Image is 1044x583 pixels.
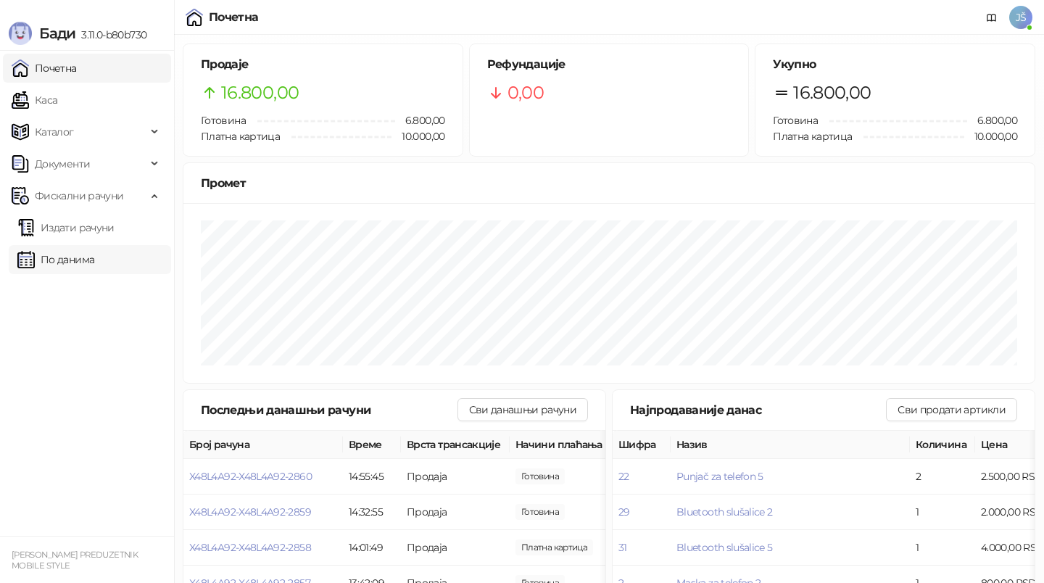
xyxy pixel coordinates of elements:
span: Каталог [35,117,74,146]
span: 10.000,00 [964,128,1017,144]
span: 6.800,00 [967,112,1017,128]
h5: Рефундације [487,56,732,73]
a: Документација [980,6,1003,29]
span: 2.500,00 [515,539,593,555]
th: Време [343,431,401,459]
th: Начини плаћања [510,431,655,459]
th: Количина [910,431,975,459]
span: 1.000,00 [515,468,565,484]
div: Најпродаваније данас [630,401,886,419]
span: 16.800,00 [793,79,871,107]
td: 1 [910,530,975,566]
th: Број рачуна [183,431,343,459]
td: 14:32:55 [343,495,401,530]
a: Почетна [12,54,77,83]
span: Готовина [773,114,818,127]
th: Шифра [613,431,671,459]
button: X48L4A92-X48L4A92-2858 [189,541,311,554]
button: 29 [618,505,630,518]
button: 22 [618,470,629,483]
a: Издати рачуни [17,213,115,242]
div: Последњи данашњи рачуни [201,401,457,419]
div: Почетна [209,12,259,23]
button: Punjač za telefon 5 [676,470,763,483]
span: Платна картица [773,130,852,143]
span: 2.800,00 [515,504,565,520]
td: Продаја [401,530,510,566]
span: 16.800,00 [221,79,299,107]
td: 14:55:45 [343,459,401,495]
small: [PERSON_NAME] PREDUZETNIK MOBILE STYLE [12,550,138,571]
span: Документи [35,149,90,178]
span: Готовина [201,114,246,127]
span: 6.800,00 [395,112,445,128]
td: 1 [910,495,975,530]
button: X48L4A92-X48L4A92-2860 [189,470,312,483]
button: X48L4A92-X48L4A92-2859 [189,505,311,518]
button: Bluetooth slušalice 5 [676,541,773,554]
span: Бади [39,25,75,42]
button: Сви данашњи рачуни [457,398,588,421]
h5: Укупно [773,56,1017,73]
td: Продаја [401,495,510,530]
button: Сви продати артикли [886,398,1017,421]
span: Фискални рачуни [35,181,123,210]
td: 14:01:49 [343,530,401,566]
span: JŠ [1009,6,1032,29]
button: 31 [618,541,627,554]
h5: Продаје [201,56,445,73]
th: Назив [671,431,910,459]
img: Logo [9,22,32,45]
td: 2 [910,459,975,495]
span: 10.000,00 [391,128,444,144]
span: 3.11.0-b80b730 [75,28,146,41]
div: Промет [201,174,1017,192]
span: 0,00 [507,79,544,107]
span: Платна картица [201,130,280,143]
a: Каса [12,86,57,115]
td: Продаја [401,459,510,495]
a: По данима [17,245,94,274]
button: Bluetooth slušalice 2 [676,505,773,518]
th: Врста трансакције [401,431,510,459]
